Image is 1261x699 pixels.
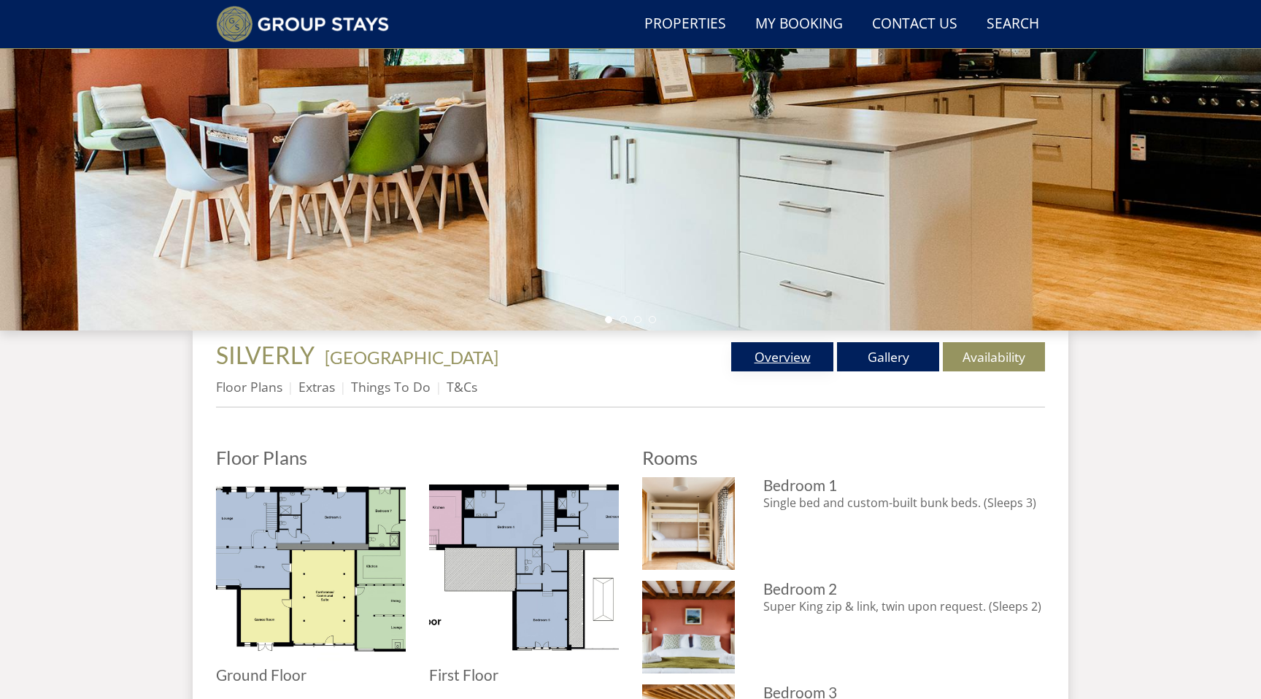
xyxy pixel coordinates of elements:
[763,581,1045,598] h3: Bedroom 2
[763,494,1045,511] p: Single bed and custom-built bunk beds. (Sleeps 3)
[642,477,735,570] img: Bedroom 1
[216,477,406,667] img: Ground Floor
[943,342,1045,371] a: Availability
[866,8,963,41] a: Contact Us
[447,378,477,395] a: T&Cs
[981,8,1045,41] a: Search
[429,477,619,667] img: First Floor
[429,667,619,684] h3: First Floor
[731,342,833,371] a: Overview
[319,347,498,368] span: -
[763,477,1045,494] h3: Bedroom 1
[642,581,735,673] img: Bedroom 2
[216,6,389,42] img: Group Stays
[216,341,315,369] span: SILVERLY
[639,8,732,41] a: Properties
[325,347,498,368] a: [GEOGRAPHIC_DATA]
[298,378,335,395] a: Extras
[642,447,1045,468] h2: Rooms
[216,378,282,395] a: Floor Plans
[216,447,619,468] h2: Floor Plans
[749,8,849,41] a: My Booking
[216,667,406,684] h3: Ground Floor
[763,598,1045,615] p: Super King zip & link, twin upon request. (Sleeps 2)
[216,341,319,369] a: SILVERLY
[837,342,939,371] a: Gallery
[351,378,431,395] a: Things To Do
